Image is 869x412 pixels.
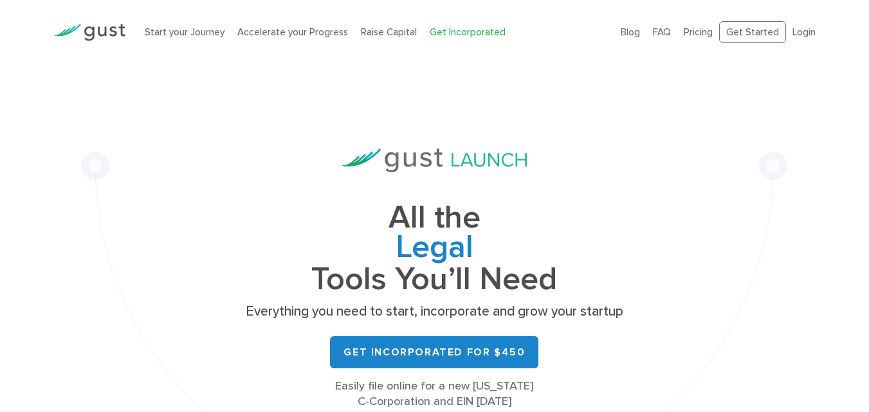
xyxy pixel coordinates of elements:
img: Gust Launch Logo [342,148,527,172]
a: Accelerate your Progress [237,26,348,38]
a: FAQ [653,26,671,38]
span: Legal [241,233,627,265]
a: Get Incorporated for $450 [330,336,538,368]
div: Easily file online for a new [US_STATE] C-Corporation and EIN [DATE] [241,379,627,409]
a: Raise Capital [361,26,417,38]
a: Start your Journey [145,26,224,38]
a: Pricing [684,26,713,38]
p: Everything you need to start, incorporate and grow your startup [241,303,627,321]
a: Get Started [719,21,786,44]
img: Gust Logo [53,24,125,41]
a: Login [792,26,816,38]
a: Get Incorporated [430,26,506,38]
a: Blog [621,26,640,38]
h1: All the Tools You’ll Need [241,203,627,294]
